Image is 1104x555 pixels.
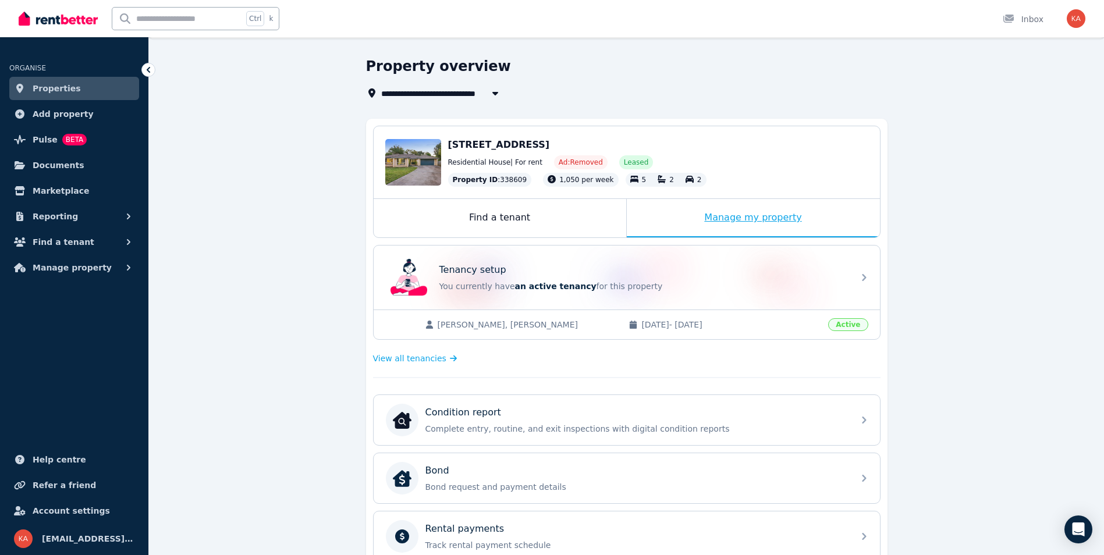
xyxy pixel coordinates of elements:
[33,184,89,198] span: Marketplace
[9,77,139,100] a: Properties
[559,158,603,167] span: Ad: Removed
[439,263,506,277] p: Tenancy setup
[9,499,139,522] a: Account settings
[9,179,139,202] a: Marketplace
[828,318,868,331] span: Active
[33,158,84,172] span: Documents
[366,57,511,76] h1: Property overview
[1064,515,1092,543] div: Open Intercom Messenger
[425,539,847,551] p: Track rental payment schedule
[9,474,139,497] a: Refer a friend
[642,176,647,184] span: 5
[9,128,139,151] a: PulseBETA
[448,173,532,187] div: : 338609
[1003,13,1043,25] div: Inbox
[9,102,139,126] a: Add property
[33,209,78,223] span: Reporting
[33,261,112,275] span: Manage property
[33,235,94,249] span: Find a tenant
[425,423,847,435] p: Complete entry, routine, and exit inspections with digital condition reports
[14,529,33,548] img: karen831102@hotmail.com
[448,158,542,167] span: Residential House | For rent
[425,464,449,478] p: Bond
[439,280,847,292] p: You currently have for this property
[33,107,94,121] span: Add property
[9,205,139,228] button: Reporting
[391,259,428,296] img: Tenancy setup
[33,81,81,95] span: Properties
[448,139,550,150] span: [STREET_ADDRESS]
[425,405,501,419] p: Condition report
[246,11,264,26] span: Ctrl
[641,319,821,330] span: [DATE] - [DATE]
[19,10,98,27] img: RentBetter
[438,319,617,330] span: [PERSON_NAME], [PERSON_NAME]
[374,395,880,445] a: Condition reportCondition reportComplete entry, routine, and exit inspections with digital condit...
[374,246,880,309] a: Tenancy setupTenancy setupYou currently havean active tenancyfor this property
[373,353,457,364] a: View all tenancies
[425,481,847,493] p: Bond request and payment details
[9,64,46,72] span: ORGANISE
[9,230,139,254] button: Find a tenant
[393,411,411,429] img: Condition report
[33,478,96,492] span: Refer a friend
[373,353,446,364] span: View all tenancies
[374,453,880,503] a: BondBondBond request and payment details
[1067,9,1085,28] img: karen831102@hotmail.com
[9,256,139,279] button: Manage property
[9,448,139,471] a: Help centre
[425,522,505,536] p: Rental payments
[9,154,139,177] a: Documents
[33,453,86,467] span: Help centre
[453,175,498,184] span: Property ID
[559,176,613,184] span: 1,050 per week
[33,133,58,147] span: Pulse
[627,199,880,237] div: Manage my property
[669,176,674,184] span: 2
[624,158,648,167] span: Leased
[515,282,597,291] span: an active tenancy
[33,504,110,518] span: Account settings
[374,199,626,237] div: Find a tenant
[269,14,273,23] span: k
[393,469,411,488] img: Bond
[62,134,87,145] span: BETA
[42,532,134,546] span: [EMAIL_ADDRESS][DOMAIN_NAME]
[697,176,702,184] span: 2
